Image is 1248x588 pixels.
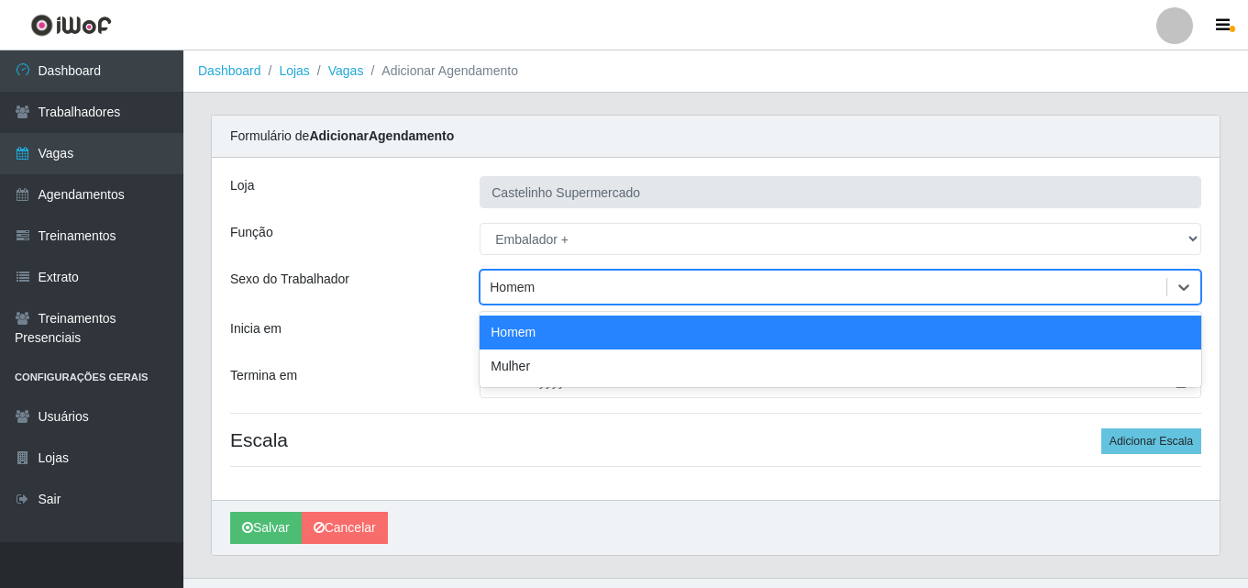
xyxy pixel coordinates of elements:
[30,14,112,37] img: CoreUI Logo
[183,50,1248,93] nav: breadcrumb
[230,270,349,289] label: Sexo do Trabalhador
[230,428,1201,451] h4: Escala
[198,63,261,78] a: Dashboard
[302,512,388,544] a: Cancelar
[363,61,518,81] li: Adicionar Agendamento
[490,278,535,297] div: Homem
[230,366,297,385] label: Termina em
[279,63,309,78] a: Lojas
[1101,428,1201,454] button: Adicionar Escala
[230,512,302,544] button: Salvar
[328,63,364,78] a: Vagas
[309,128,454,143] strong: Adicionar Agendamento
[480,349,1201,383] div: Mulher
[480,316,1201,349] div: Homem
[230,223,273,242] label: Função
[230,319,282,338] label: Inicia em
[212,116,1220,158] div: Formulário de
[230,176,254,195] label: Loja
